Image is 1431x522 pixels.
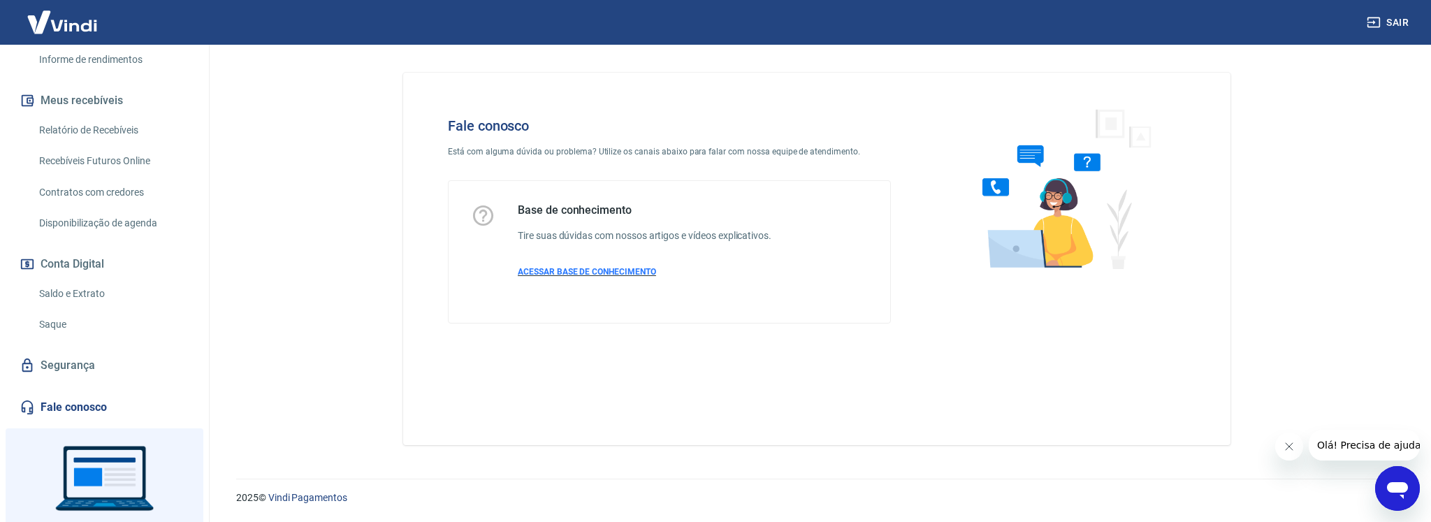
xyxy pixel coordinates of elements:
[17,85,192,116] button: Meus recebíveis
[17,350,192,381] a: Segurança
[1309,430,1420,461] iframe: Mensagem da empresa
[34,209,192,238] a: Disponibilização de agenda
[17,249,192,280] button: Conta Digital
[8,10,117,21] span: Olá! Precisa de ajuda?
[34,280,192,308] a: Saldo e Extrato
[518,203,771,217] h5: Base de conhecimento
[518,267,656,277] span: ACESSAR BASE DE CONHECIMENTO
[954,95,1167,282] img: Fale conosco
[34,45,192,74] a: Informe de rendimentos
[34,116,192,145] a: Relatório de Recebíveis
[518,266,771,278] a: ACESSAR BASE DE CONHECIMENTO
[1375,466,1420,511] iframe: Botão para abrir a janela de mensagens
[448,117,891,134] h4: Fale conosco
[268,492,347,503] a: Vindi Pagamentos
[34,147,192,175] a: Recebíveis Futuros Online
[236,491,1397,505] p: 2025 ©
[1275,433,1303,461] iframe: Fechar mensagem
[34,178,192,207] a: Contratos com credores
[17,1,108,43] img: Vindi
[34,310,192,339] a: Saque
[448,145,891,158] p: Está com alguma dúvida ou problema? Utilize os canais abaixo para falar com nossa equipe de atend...
[518,229,771,243] h6: Tire suas dúvidas com nossos artigos e vídeos explicativos.
[17,392,192,423] a: Fale conosco
[1364,10,1414,36] button: Sair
